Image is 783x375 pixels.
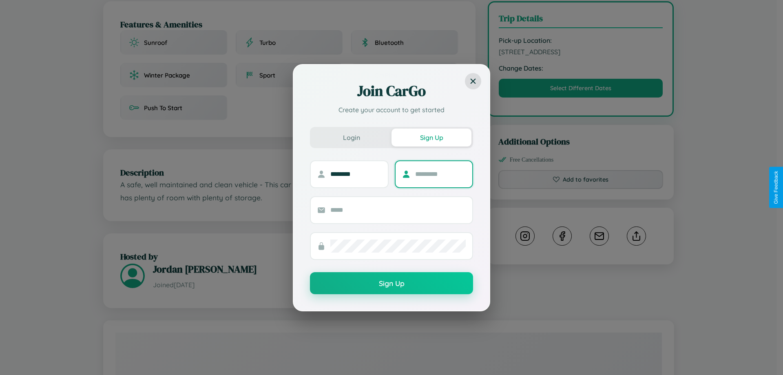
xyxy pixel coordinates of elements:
button: Login [312,129,391,146]
div: Give Feedback [773,171,779,204]
button: Sign Up [310,272,473,294]
p: Create your account to get started [310,105,473,115]
h2: Join CarGo [310,81,473,101]
button: Sign Up [391,129,471,146]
